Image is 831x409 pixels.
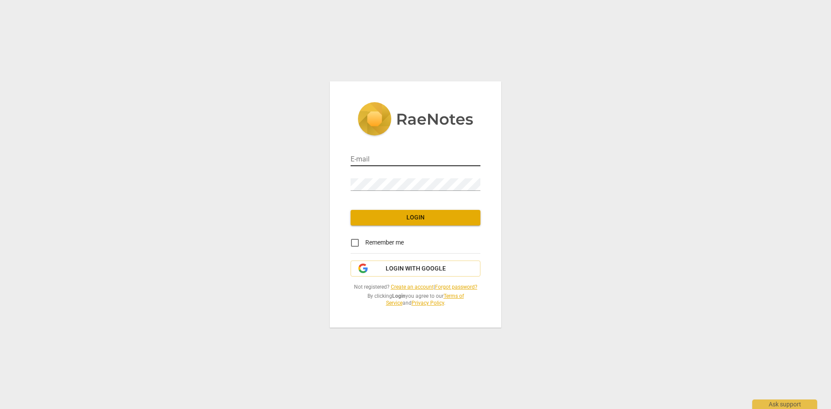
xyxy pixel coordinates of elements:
[351,261,480,277] button: Login with Google
[435,284,477,290] a: Forgot password?
[351,283,480,291] span: Not registered? |
[358,213,473,222] span: Login
[386,293,464,306] a: Terms of Service
[392,293,406,299] b: Login
[358,102,473,138] img: 5ac2273c67554f335776073100b6d88f.svg
[365,238,404,247] span: Remember me
[752,399,817,409] div: Ask support
[391,284,434,290] a: Create an account
[351,210,480,225] button: Login
[351,293,480,307] span: By clicking you agree to our and .
[412,300,444,306] a: Privacy Policy
[386,264,446,273] span: Login with Google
